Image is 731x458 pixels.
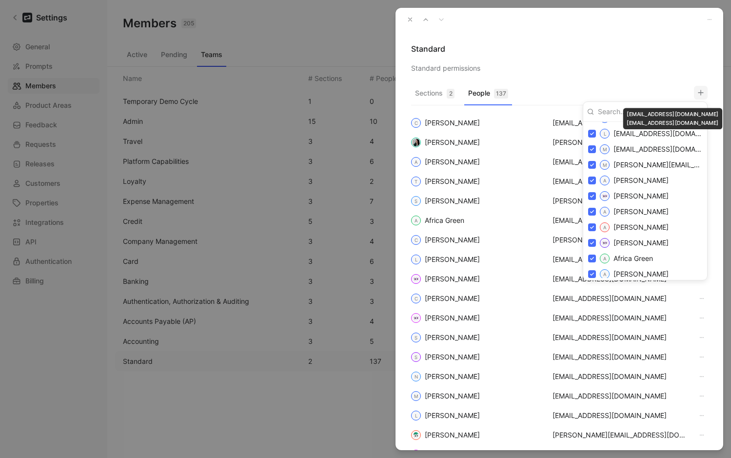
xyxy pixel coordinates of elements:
span: [PERSON_NAME] [613,207,669,216]
span: [EMAIL_ADDRESS][DOMAIN_NAME] [613,145,728,153]
svg: Adam [601,208,609,216]
span: [PERSON_NAME] [613,239,669,247]
svg: Africa [601,255,609,262]
text: M [603,162,607,168]
span: Africa Green [613,254,653,262]
span: [PERSON_NAME] [613,223,669,231]
svg: Aidan [601,270,609,278]
text: A [603,225,607,230]
svg: Adam [601,223,609,231]
svg: Abby [601,177,609,184]
span: [PERSON_NAME] [613,176,669,184]
text: A [603,209,607,215]
span: [PERSON_NAME] [613,270,669,278]
span: [EMAIL_ADDRESS][DOMAIN_NAME] [627,111,719,118]
img: Abdulaziz [601,192,609,200]
text: A [603,256,607,261]
svg: mdungca@brex.com [601,145,609,153]
svg: llonardi@brex.com [601,130,609,138]
img: Aerial [601,239,609,247]
svg: mphiri@brex.com [601,161,609,169]
text: A [603,178,607,183]
span: [EMAIL_ADDRESS][DOMAIN_NAME] [613,129,728,138]
text: M [603,147,607,152]
input: Search... [594,104,703,119]
span: [PERSON_NAME] [613,192,669,200]
text: L [604,131,606,137]
span: [EMAIL_ADDRESS][DOMAIN_NAME] [627,119,719,126]
text: A [603,272,607,277]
